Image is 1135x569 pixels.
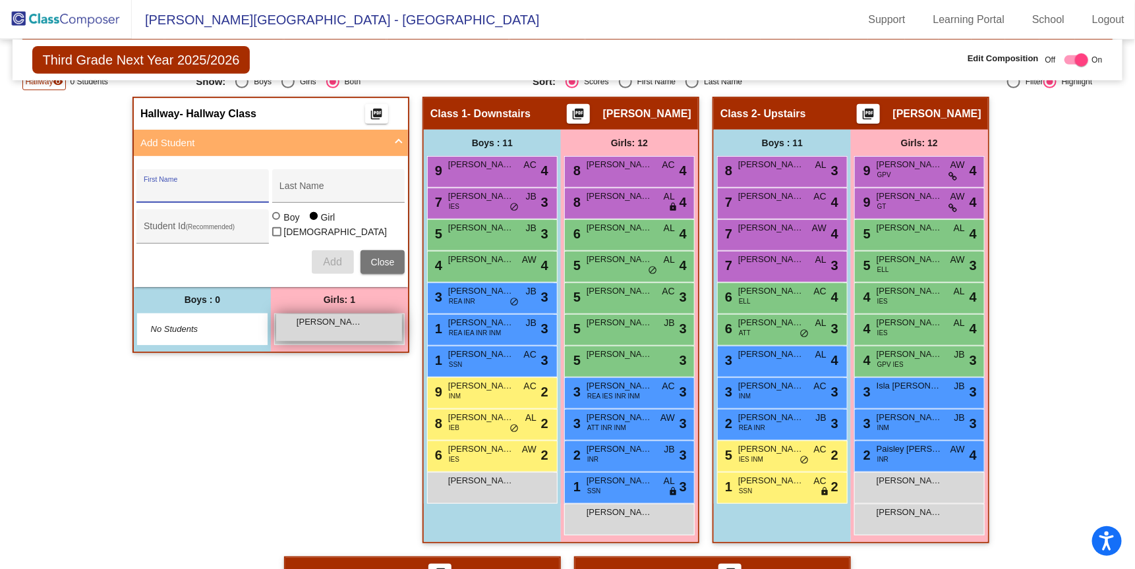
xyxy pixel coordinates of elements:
span: AC [814,284,827,298]
span: [PERSON_NAME] [587,284,653,298]
span: IES [449,202,459,211]
span: Isla [PERSON_NAME] [877,379,943,393]
span: 4 [970,319,977,339]
span: 0 Students [70,76,107,88]
button: Add [312,250,354,274]
span: [PERSON_NAME] [877,348,943,361]
span: 4 [680,161,687,180]
span: [PERSON_NAME] [448,411,514,424]
span: 4 [831,192,838,212]
span: [PERSON_NAME] [448,348,514,361]
span: 3 [860,385,871,399]
span: [PERSON_NAME] [738,158,804,171]
span: GPV IES [877,360,904,369]
span: [PERSON_NAME] [738,379,804,393]
span: AL [664,253,675,267]
span: [PERSON_NAME] [587,221,653,234]
span: 9 [432,163,442,178]
span: AW [812,221,827,235]
span: 4 [970,224,977,244]
span: 8 [570,195,581,209]
span: JB [526,284,537,298]
span: AW [522,253,537,267]
span: [PERSON_NAME] [738,443,804,456]
span: Close [371,257,395,267]
a: Learning Portal [923,9,1016,30]
span: Class 2 [720,107,757,121]
div: Add Student [134,156,408,287]
span: AL [664,190,675,203]
input: First Name [144,186,262,196]
span: SSN [739,486,753,496]
span: AC [662,379,675,393]
div: Last Name [699,76,742,88]
button: Print Students Details [567,104,590,124]
span: 6 [432,448,442,462]
span: 7 [722,227,732,241]
span: 6 [722,290,732,304]
span: [PERSON_NAME] [738,190,804,203]
div: Both [339,76,361,88]
span: [PERSON_NAME] [587,379,653,393]
button: Close [361,250,405,274]
mat-radio-group: Select an option [196,75,523,88]
span: 3 [970,382,977,402]
span: 3 [970,256,977,275]
span: [PERSON_NAME] G [738,474,804,487]
span: lock [668,202,678,213]
span: do_not_disturb_alt [509,297,519,308]
span: JB [954,411,965,425]
span: 4 [970,287,977,307]
span: 3 [722,385,732,399]
div: Girl [320,211,335,224]
span: INR [877,454,888,464]
span: [PERSON_NAME] [738,411,804,424]
span: 7 [432,195,442,209]
span: [PERSON_NAME] [587,506,653,519]
span: JB [954,348,965,362]
span: 3 [680,445,687,465]
span: 5 [860,258,871,273]
span: 2 [831,477,838,497]
span: INM [877,423,889,433]
span: SSN [587,486,601,496]
span: 9 [432,385,442,399]
span: 3 [432,290,442,304]
span: - Hallway Class [180,107,257,121]
span: 3 [570,416,581,431]
span: Paisley [PERSON_NAME] [877,443,943,456]
span: IES [877,328,888,338]
span: On [1092,54,1103,66]
span: JB [526,190,537,203]
span: 2 [831,445,838,465]
span: 6 [722,321,732,336]
span: 8 [722,163,732,178]
mat-panel-title: Add Student [140,136,386,151]
span: 3 [680,382,687,402]
span: JB [526,221,537,235]
span: [PERSON_NAME] [448,316,514,329]
span: 1 [432,321,442,336]
span: ATT INR INM [587,423,626,433]
span: 4 [831,224,838,244]
div: Boys : 0 [134,287,271,313]
span: 4 [831,287,838,307]
span: 3 [541,350,548,370]
span: 4 [860,290,871,304]
span: 1 [570,479,581,494]
span: 1 [432,353,442,367]
span: 6 [570,227,581,241]
mat-radio-group: Select an option [533,75,859,88]
span: INM [449,391,461,401]
span: [PERSON_NAME] [448,190,514,203]
button: Print Students Details [857,104,880,124]
span: 4 [970,192,977,212]
span: SSN [449,360,463,369]
span: lock [668,487,678,497]
span: 2 [722,416,732,431]
span: 3 [541,319,548,339]
span: ELL [877,265,889,275]
input: Last Name [279,186,398,196]
span: 1 [722,479,732,494]
span: [PERSON_NAME] [448,284,514,298]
